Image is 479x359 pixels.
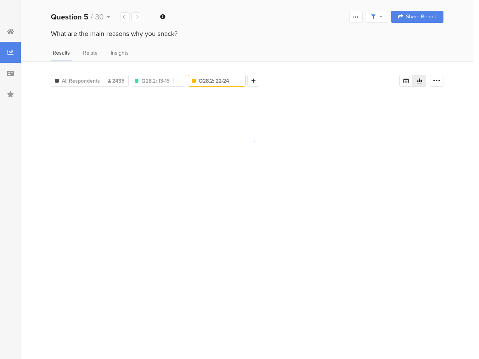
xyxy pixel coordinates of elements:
[62,77,100,85] span: All Respondents
[51,29,443,39] div: What are the main reasons why you snack?
[95,11,104,22] span: 30
[53,49,70,57] span: Results
[51,11,88,22] b: Question 5
[141,77,170,85] span: Q28.2: 13-15
[111,49,129,57] span: Insights
[406,14,437,19] span: Share Report
[108,77,125,85] span: 2435
[83,49,98,57] span: Relate
[91,11,93,22] span: /
[199,77,229,85] span: Q28.2: 22-24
